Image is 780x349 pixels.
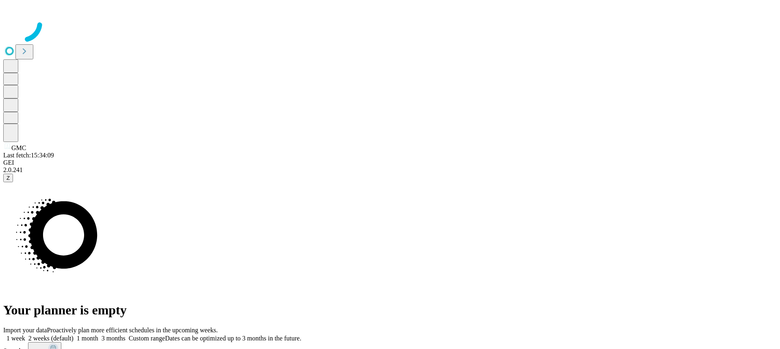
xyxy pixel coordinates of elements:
div: 2.0.241 [3,166,777,174]
span: Proactively plan more efficient schedules in the upcoming weeks. [47,327,218,334]
span: Dates can be optimized up to 3 months in the future. [165,335,301,342]
span: 3 months [102,335,126,342]
span: Z [6,175,10,181]
span: Custom range [129,335,165,342]
h1: Your planner is empty [3,303,777,318]
span: Last fetch: 15:34:09 [3,152,54,159]
div: GEI [3,159,777,166]
span: GMC [11,144,26,151]
span: 2 weeks (default) [28,335,74,342]
button: Z [3,174,13,182]
span: 1 week [6,335,25,342]
span: 1 month [77,335,98,342]
span: Import your data [3,327,47,334]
